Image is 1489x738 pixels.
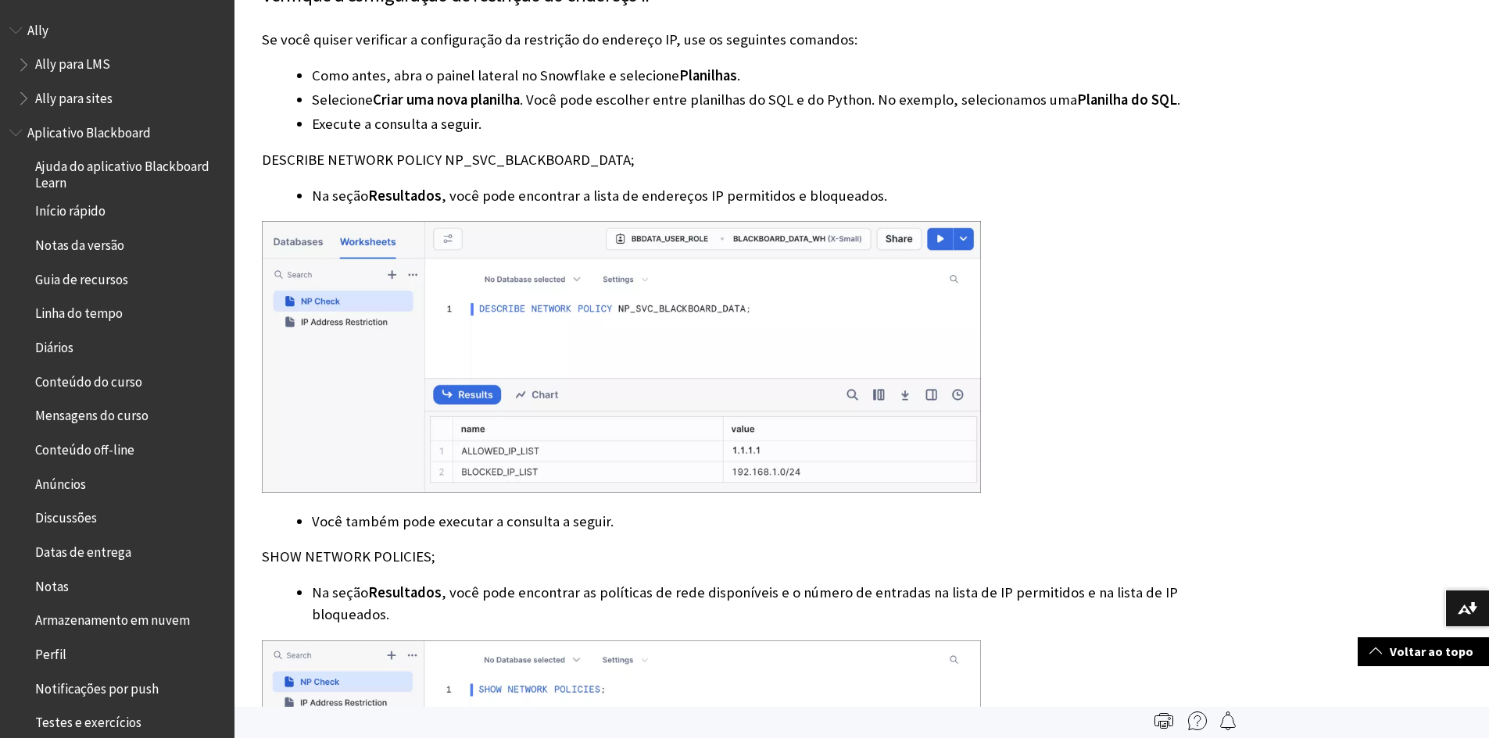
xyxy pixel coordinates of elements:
[262,150,1231,170] p: DESCRIBE NETWORK POLICY NP_SVC_BLACKBOARD_DATA;
[35,505,97,526] span: Discussões
[35,608,190,629] span: Armazenamento em nuvem
[35,334,73,355] span: Diários
[35,301,123,322] span: Linha do tempo
[35,403,149,424] span: Mensagens do curso
[1358,637,1489,666] a: Voltar ao topo
[312,113,1231,135] li: Execute a consulta a seguir.
[368,187,442,205] span: Resultados
[35,198,106,219] span: Início rápido
[35,52,110,73] span: Ally para LMS
[262,547,1231,567] p: SHOW NETWORK POLICIES;
[373,91,520,109] span: Criar uma nova planilha
[35,154,224,191] span: Ajuda do aplicativo Blackboard Learn
[35,471,86,492] span: Anúncios
[1188,711,1207,730] img: More help
[368,583,442,601] span: Resultados
[35,369,142,390] span: Conteúdo do curso
[1219,711,1237,730] img: Follow this page
[1154,711,1173,730] img: Print
[9,17,225,112] nav: Book outline for Anthology Ally Help
[35,676,159,697] span: Notificações por push
[27,17,48,38] span: Ally
[679,66,737,84] span: Planilhas
[27,119,151,141] span: Aplicativo Blackboard
[35,710,141,731] span: Testes e exercícios
[35,641,66,662] span: Perfil
[312,89,1231,111] li: Selecione . Você pode escolher entre planilhas do SQL e do Python. No exemplo, selecionamos uma .
[35,539,131,560] span: Datas de entrega
[312,511,1231,533] li: Você também pode executar a consulta a seguir.
[312,65,1231,87] li: Como antes, abra o painel lateral no Snowflake e selecione .
[1077,91,1177,109] span: Planilha do SQL
[262,221,981,492] img: List of allowed and blocked IP addresses
[312,582,1231,626] li: Na seção , você pode encontrar as políticas de rede disponíveis e o número de entradas na lista d...
[35,232,124,253] span: Notas da versão
[35,573,69,594] span: Notas
[35,85,113,106] span: Ally para sites
[35,266,128,287] span: Guia de recursos
[35,437,134,458] span: Conteúdo off-line
[262,30,1231,50] p: Se você quiser verificar a configuração da restrição do endereço IP, use os seguintes comandos:
[312,185,1231,207] li: Na seção , você pode encontrar a lista de endereços IP permitidos e bloqueados.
